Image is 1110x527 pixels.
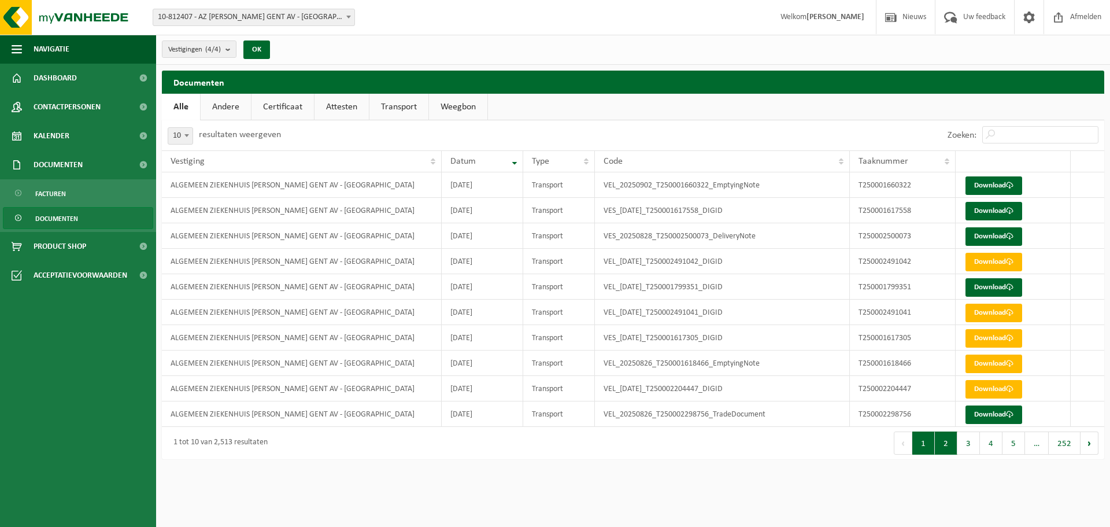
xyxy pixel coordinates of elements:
[1049,432,1081,455] button: 252
[965,176,1022,195] a: Download
[948,131,976,140] label: Zoeken:
[980,432,1002,455] button: 4
[595,401,850,427] td: VEL_20250826_T250002298756_TradeDocument
[1025,432,1049,455] span: …
[442,351,523,376] td: [DATE]
[34,35,69,64] span: Navigatie
[965,253,1022,271] a: Download
[162,351,442,376] td: ALGEMEEN ZIEKENHUIS [PERSON_NAME] GENT AV - [GEOGRAPHIC_DATA]
[523,300,595,325] td: Transport
[243,40,270,59] button: OK
[162,71,1104,93] h2: Documenten
[965,406,1022,424] a: Download
[935,432,957,455] button: 2
[34,93,101,121] span: Contactpersonen
[171,157,205,166] span: Vestiging
[850,172,956,198] td: T250001660322
[35,183,66,205] span: Facturen
[162,249,442,274] td: ALGEMEEN ZIEKENHUIS [PERSON_NAME] GENT AV - [GEOGRAPHIC_DATA]
[957,432,980,455] button: 3
[523,172,595,198] td: Transport
[162,94,200,120] a: Alle
[850,223,956,249] td: T250002500073
[595,376,850,401] td: VEL_[DATE]_T250002204447_DIGID
[442,172,523,198] td: [DATE]
[34,64,77,93] span: Dashboard
[205,46,221,53] count: (4/4)
[34,232,86,261] span: Product Shop
[850,351,956,376] td: T250001618466
[162,274,442,300] td: ALGEMEEN ZIEKENHUIS [PERSON_NAME] GENT AV - [GEOGRAPHIC_DATA]
[965,380,1022,399] a: Download
[442,274,523,300] td: [DATE]
[523,325,595,351] td: Transport
[595,274,850,300] td: VEL_[DATE]_T250001799351_DIGID
[314,94,369,120] a: Attesten
[442,249,523,274] td: [DATE]
[604,157,623,166] span: Code
[369,94,428,120] a: Transport
[523,351,595,376] td: Transport
[850,249,956,274] td: T250002491042
[523,401,595,427] td: Transport
[595,172,850,198] td: VEL_20250902_T250001660322_EmptyingNote
[442,401,523,427] td: [DATE]
[965,329,1022,348] a: Download
[850,274,956,300] td: T250001799351
[34,261,127,290] span: Acceptatievoorwaarden
[894,432,912,455] button: Previous
[850,325,956,351] td: T250001617305
[35,208,78,230] span: Documenten
[523,274,595,300] td: Transport
[162,325,442,351] td: ALGEMEEN ZIEKENHUIS [PERSON_NAME] GENT AV - [GEOGRAPHIC_DATA]
[850,376,956,401] td: T250002204447
[199,130,281,139] label: resultaten weergeven
[965,304,1022,322] a: Download
[523,376,595,401] td: Transport
[442,376,523,401] td: [DATE]
[595,300,850,325] td: VEL_[DATE]_T250002491041_DIGID
[523,249,595,274] td: Transport
[442,198,523,223] td: [DATE]
[595,351,850,376] td: VEL_20250826_T250001618466_EmptyingNote
[153,9,354,25] span: 10-812407 - AZ JAN PALFIJN GENT AV - GENT
[850,300,956,325] td: T250002491041
[523,223,595,249] td: Transport
[162,223,442,249] td: ALGEMEEN ZIEKENHUIS [PERSON_NAME] GENT AV - [GEOGRAPHIC_DATA]
[162,172,442,198] td: ALGEMEEN ZIEKENHUIS [PERSON_NAME] GENT AV - [GEOGRAPHIC_DATA]
[442,300,523,325] td: [DATE]
[965,355,1022,373] a: Download
[168,41,221,58] span: Vestigingen
[201,94,251,120] a: Andere
[595,249,850,274] td: VEL_[DATE]_T250002491042_DIGID
[429,94,487,120] a: Weegbon
[450,157,476,166] span: Datum
[859,157,908,166] span: Taaknummer
[162,40,236,58] button: Vestigingen(4/4)
[251,94,314,120] a: Certificaat
[153,9,355,26] span: 10-812407 - AZ JAN PALFIJN GENT AV - GENT
[850,198,956,223] td: T250001617558
[168,433,268,454] div: 1 tot 10 van 2,513 resultaten
[523,198,595,223] td: Transport
[34,150,83,179] span: Documenten
[442,325,523,351] td: [DATE]
[34,121,69,150] span: Kalender
[595,198,850,223] td: VES_[DATE]_T250001617558_DIGID
[1002,432,1025,455] button: 5
[3,182,153,204] a: Facturen
[806,13,864,21] strong: [PERSON_NAME]
[965,202,1022,220] a: Download
[162,198,442,223] td: ALGEMEEN ZIEKENHUIS [PERSON_NAME] GENT AV - [GEOGRAPHIC_DATA]
[162,401,442,427] td: ALGEMEEN ZIEKENHUIS [PERSON_NAME] GENT AV - [GEOGRAPHIC_DATA]
[162,376,442,401] td: ALGEMEEN ZIEKENHUIS [PERSON_NAME] GENT AV - [GEOGRAPHIC_DATA]
[965,227,1022,246] a: Download
[595,325,850,351] td: VES_[DATE]_T250001617305_DIGID
[850,401,956,427] td: T250002298756
[3,207,153,229] a: Documenten
[162,300,442,325] td: ALGEMEEN ZIEKENHUIS [PERSON_NAME] GENT AV - [GEOGRAPHIC_DATA]
[168,127,193,145] span: 10
[532,157,549,166] span: Type
[965,278,1022,297] a: Download
[912,432,935,455] button: 1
